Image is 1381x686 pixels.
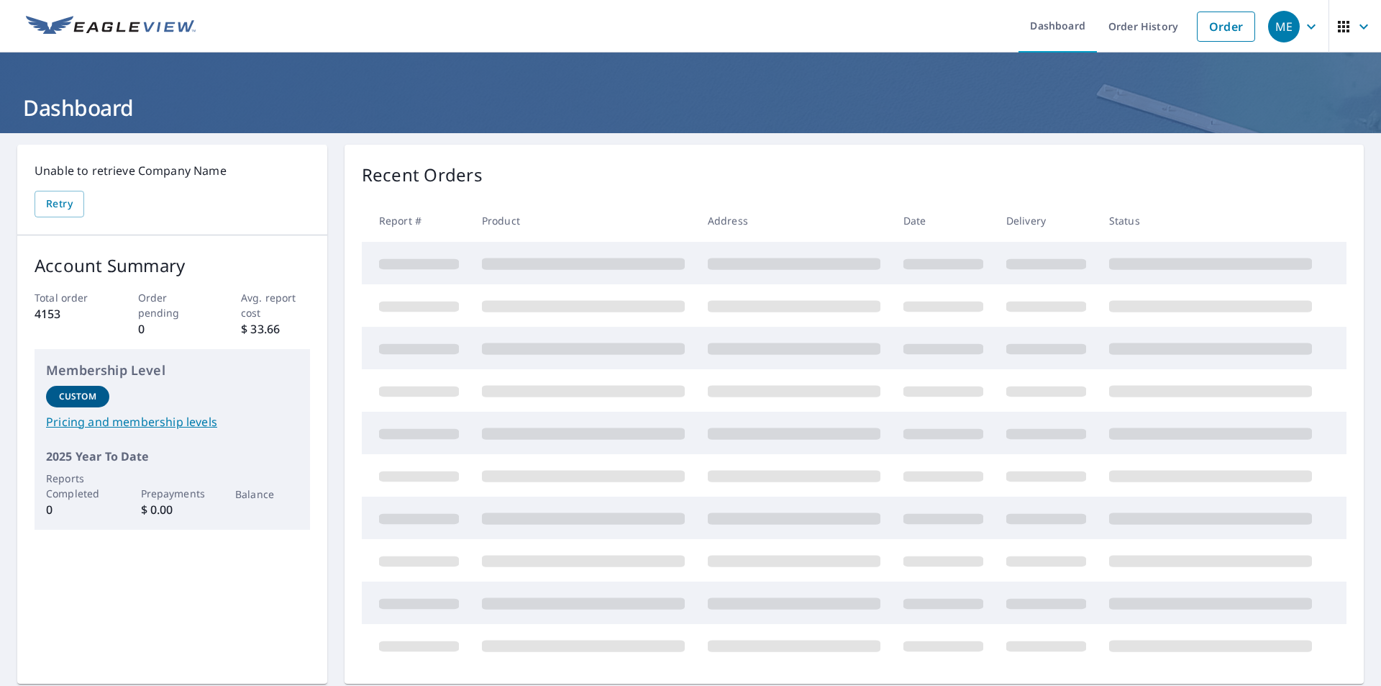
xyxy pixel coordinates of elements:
[35,191,84,217] button: Retry
[138,290,207,320] p: Order pending
[892,199,995,242] th: Date
[26,16,196,37] img: EV Logo
[1098,199,1323,242] th: Status
[141,501,204,518] p: $ 0.00
[46,501,109,518] p: 0
[141,486,204,501] p: Prepayments
[241,320,310,338] p: $ 33.66
[59,390,96,403] p: Custom
[35,290,104,305] p: Total order
[46,413,298,430] a: Pricing and membership levels
[35,162,310,179] p: Unable to retrieve Company Name
[995,199,1098,242] th: Delivery
[17,93,1364,122] h1: Dashboard
[696,199,892,242] th: Address
[46,448,298,465] p: 2025 Year To Date
[46,471,109,501] p: Reports Completed
[1197,12,1255,42] a: Order
[235,487,298,502] p: Balance
[362,162,483,188] p: Recent Orders
[35,253,310,279] p: Account Summary
[138,320,207,338] p: 0
[46,361,298,380] p: Membership Level
[1268,11,1300,42] div: ME
[46,195,73,213] span: Retry
[241,290,310,320] p: Avg. report cost
[362,199,470,242] th: Report #
[35,305,104,322] p: 4153
[470,199,696,242] th: Product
